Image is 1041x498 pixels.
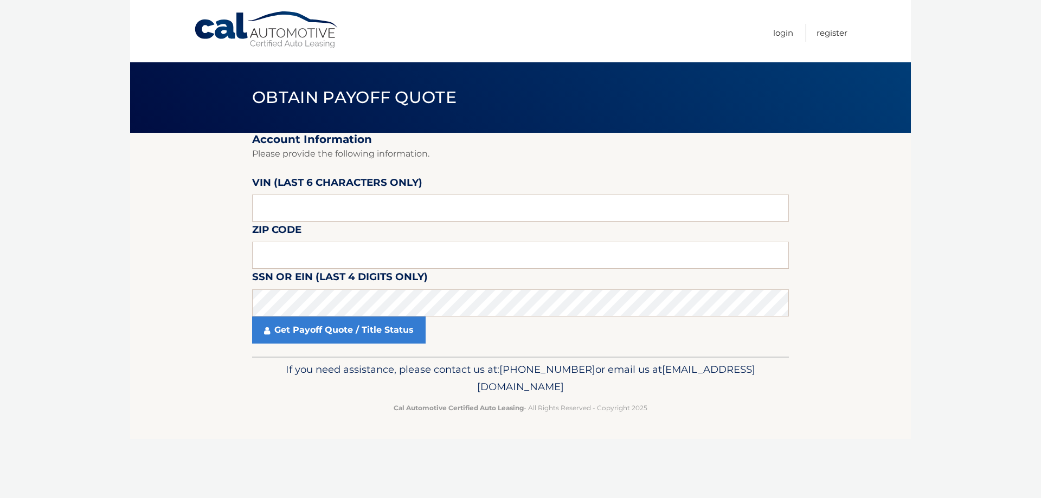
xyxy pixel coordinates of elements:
a: Register [817,24,847,42]
strong: Cal Automotive Certified Auto Leasing [394,404,524,412]
h2: Account Information [252,133,789,146]
label: Zip Code [252,222,301,242]
span: Obtain Payoff Quote [252,87,457,107]
a: Login [773,24,793,42]
p: Please provide the following information. [252,146,789,161]
a: Cal Automotive [194,11,340,49]
p: If you need assistance, please contact us at: or email us at [259,361,782,396]
label: SSN or EIN (last 4 digits only) [252,269,428,289]
label: VIN (last 6 characters only) [252,174,422,195]
a: Get Payoff Quote / Title Status [252,316,426,344]
span: [PHONE_NUMBER] [499,363,595,376]
p: - All Rights Reserved - Copyright 2025 [259,402,782,413]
